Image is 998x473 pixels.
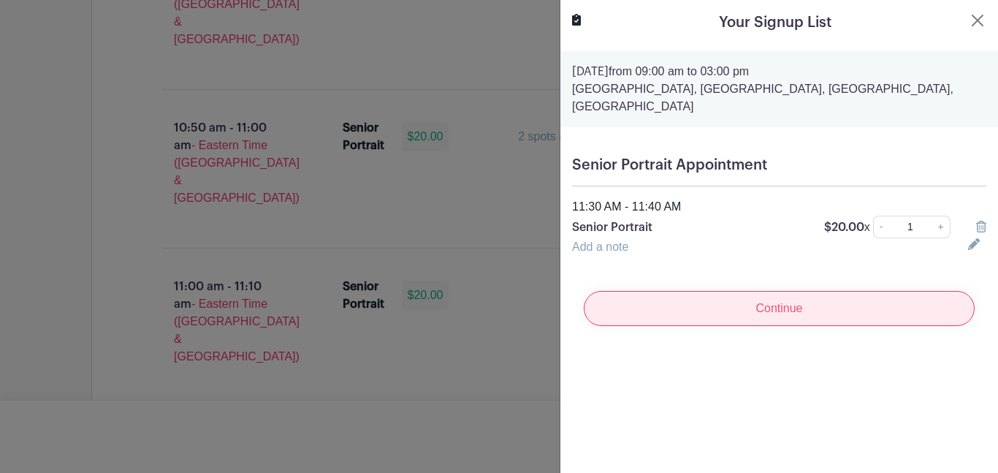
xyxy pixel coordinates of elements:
[719,12,831,34] h5: Your Signup List
[563,198,995,216] div: 11:30 AM - 11:40 AM
[864,221,870,233] span: x
[572,219,807,236] p: Senior Portrait
[932,216,951,238] a: +
[969,12,986,29] button: Close
[572,66,609,77] strong: [DATE]
[584,291,975,326] input: Continue
[873,216,889,238] a: -
[572,156,986,174] h5: Senior Portrait Appointment
[572,80,986,116] p: [GEOGRAPHIC_DATA], [GEOGRAPHIC_DATA], [GEOGRAPHIC_DATA], [GEOGRAPHIC_DATA]
[572,241,628,253] a: Add a note
[824,219,870,236] p: $20.00
[572,63,986,80] p: from 09:00 am to 03:00 pm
